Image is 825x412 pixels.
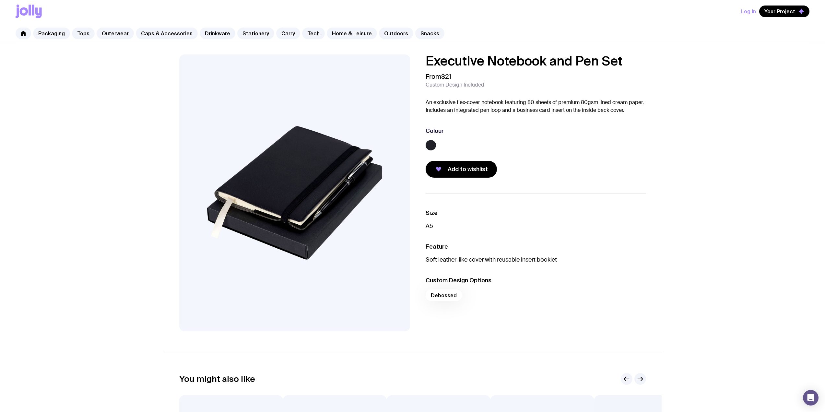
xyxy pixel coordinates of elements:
[426,99,646,114] p: An exclusive flex-cover notebook featuring 80 sheets of premium 80gsm lined cream paper. Includes...
[426,54,646,67] h1: Executive Notebook and Pen Set
[179,374,255,384] h2: You might also like
[327,28,377,39] a: Home & Leisure
[426,256,646,264] p: Soft leather-like cover with reusable insert booklet
[33,28,70,39] a: Packaging
[426,277,646,284] h3: Custom Design Options
[426,127,444,135] h3: Colour
[426,82,484,88] span: Custom Design Included
[379,28,413,39] a: Outdoors
[136,28,198,39] a: Caps & Accessories
[803,390,819,406] div: Open Intercom Messenger
[426,222,646,230] p: A5
[426,73,451,80] span: From
[276,28,300,39] a: Carry
[415,28,444,39] a: Snacks
[741,6,756,17] button: Log In
[302,28,325,39] a: Tech
[426,243,646,251] h3: Feature
[426,161,497,178] button: Add to wishlist
[237,28,274,39] a: Stationery
[426,209,646,217] h3: Size
[200,28,235,39] a: Drinkware
[448,165,488,173] span: Add to wishlist
[764,8,795,15] span: Your Project
[72,28,95,39] a: Tops
[759,6,809,17] button: Your Project
[441,72,451,81] span: $21
[97,28,134,39] a: Outerwear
